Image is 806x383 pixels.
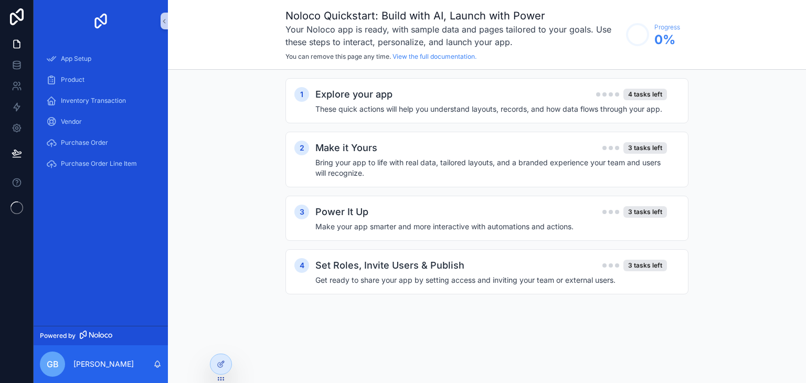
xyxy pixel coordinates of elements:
span: Vendor [61,118,82,126]
h3: Your Noloco app is ready, with sample data and pages tailored to your goals. Use these steps to i... [285,23,621,48]
a: Purchase Order [40,133,162,152]
a: Product [40,70,162,89]
a: Purchase Order Line Item [40,154,162,173]
a: App Setup [40,49,162,68]
a: View the full documentation. [393,52,476,60]
span: 0 % [654,31,680,48]
img: App logo [92,13,109,29]
a: Vendor [40,112,162,131]
span: Purchase Order Line Item [61,159,137,168]
div: scrollable content [34,42,168,187]
p: [PERSON_NAME] [73,359,134,369]
span: You can remove this page any time. [285,52,391,60]
span: Inventory Transaction [61,97,126,105]
span: Powered by [40,332,76,340]
span: Progress [654,23,680,31]
span: App Setup [61,55,91,63]
span: Product [61,76,84,84]
a: Powered by [34,326,168,345]
span: GB [47,358,59,370]
span: Purchase Order [61,139,108,147]
a: Inventory Transaction [40,91,162,110]
h1: Noloco Quickstart: Build with AI, Launch with Power [285,8,621,23]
